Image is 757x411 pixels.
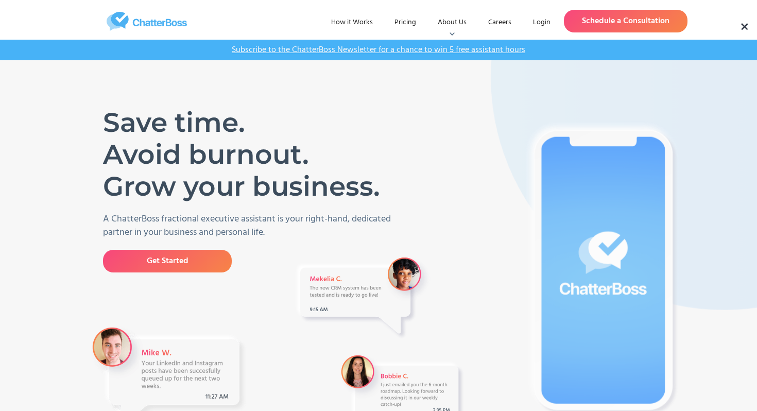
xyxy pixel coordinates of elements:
a: How it Works [323,13,381,32]
h1: Save time. Avoid burnout. Grow your business. [103,107,389,202]
a: Subscribe to the ChatterBoss Newsletter for a chance to win 5 free assistant hours [227,45,530,55]
a: Careers [480,13,520,32]
a: Get Started [103,250,232,272]
a: Login [525,13,559,32]
p: A ChatterBoss fractional executive assistant is your right-hand, dedicated partner in your busine... [103,213,404,239]
a: Schedule a Consultation [564,10,687,32]
a: Pricing [386,13,424,32]
div: About Us [429,13,475,32]
img: A Message from VA Mekelia [292,253,434,341]
div: About Us [438,18,467,28]
a: home [70,12,224,31]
